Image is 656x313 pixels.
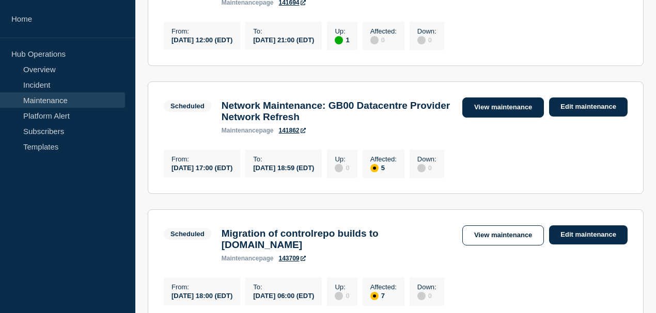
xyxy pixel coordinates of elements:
p: page [222,127,274,134]
div: 0 [335,291,349,300]
a: Edit maintenance [549,97,628,117]
div: disabled [417,36,426,44]
div: [DATE] 21:00 (EDT) [253,35,314,44]
h3: Network Maintenance: GB00 Datacentre Provider Network Refresh [222,100,452,123]
p: Down : [417,155,436,163]
a: Edit maintenance [549,225,628,244]
div: [DATE] 12:00 (EDT) [171,35,232,44]
p: page [222,255,274,262]
p: From : [171,155,232,163]
div: Scheduled [170,102,205,110]
p: Affected : [370,155,397,163]
div: disabled [417,292,426,300]
div: 0 [417,291,436,300]
div: disabled [335,292,343,300]
p: Affected : [370,283,397,291]
div: [DATE] 17:00 (EDT) [171,163,232,172]
p: Affected : [370,27,397,35]
div: disabled [417,164,426,172]
div: affected [370,292,379,300]
span: maintenance [222,255,259,262]
h3: Migration of controlrepo builds to [DOMAIN_NAME] [222,228,452,251]
p: To : [253,155,314,163]
p: To : [253,283,314,291]
div: 7 [370,291,397,300]
a: 143709 [278,255,305,262]
p: From : [171,27,232,35]
p: To : [253,27,314,35]
div: disabled [335,164,343,172]
div: 0 [370,35,397,44]
div: 1 [335,35,349,44]
p: Up : [335,155,349,163]
a: View maintenance [462,225,544,245]
p: Down : [417,283,436,291]
p: Down : [417,27,436,35]
div: Scheduled [170,230,205,238]
div: [DATE] 06:00 (EDT) [253,291,314,300]
div: 0 [417,35,436,44]
a: 141862 [278,127,305,134]
p: Up : [335,283,349,291]
div: 5 [370,163,397,172]
p: From : [171,283,232,291]
span: maintenance [222,127,259,134]
div: affected [370,164,379,172]
div: 0 [335,163,349,172]
p: Up : [335,27,349,35]
div: up [335,36,343,44]
div: [DATE] 18:59 (EDT) [253,163,314,172]
div: disabled [370,36,379,44]
div: 0 [417,163,436,172]
a: View maintenance [462,97,544,118]
div: [DATE] 18:00 (EDT) [171,291,232,300]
